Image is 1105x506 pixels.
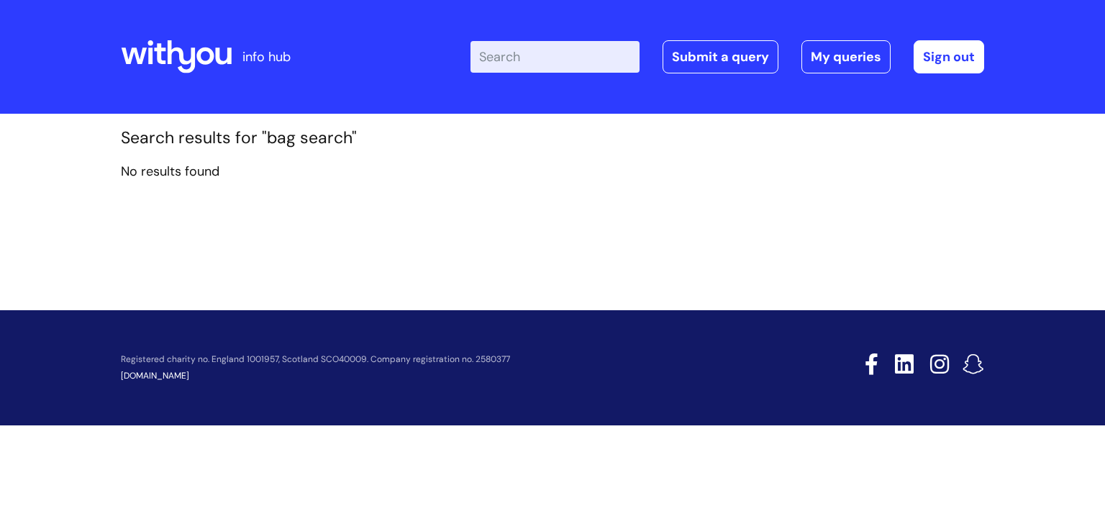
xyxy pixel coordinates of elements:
div: | - [470,40,984,73]
a: Submit a query [663,40,778,73]
p: Registered charity no. England 1001957, Scotland SCO40009. Company registration no. 2580377 [121,355,763,364]
a: My queries [801,40,891,73]
a: Sign out [914,40,984,73]
h1: Search results for "bag search" [121,128,984,148]
p: info hub [242,45,291,68]
p: No results found [121,160,984,183]
a: [DOMAIN_NAME] [121,370,189,381]
input: Search [470,41,640,73]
